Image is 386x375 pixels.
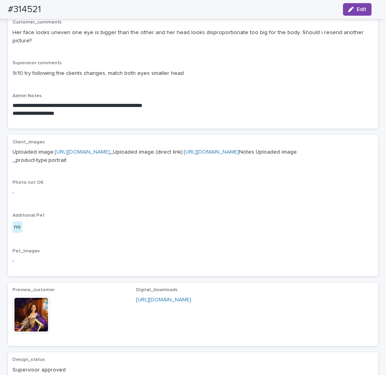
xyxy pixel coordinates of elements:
[13,29,373,45] p: Her face looks uneven one eye is bigger than the other and her head looks disproportionate too bi...
[13,366,127,374] p: Supervisor approved
[13,180,43,185] span: Photo not OK
[55,149,110,155] a: [URL][DOMAIN_NAME]
[13,288,55,292] span: Preview_customer
[13,221,22,233] div: no
[13,249,40,254] span: Pet_Images
[357,7,366,12] span: Edit
[343,3,372,16] button: Edit
[13,61,62,65] span: Supervisor comments
[13,94,42,98] span: Admin Notes
[13,69,373,78] p: 9/10 try following the clients changes, match both eyes smaller head
[13,357,45,362] span: Design_status
[136,288,178,292] span: Digital_downloads
[13,20,62,25] span: Customer_comments
[184,149,239,155] a: [URL][DOMAIN_NAME]
[136,297,191,303] a: [URL][DOMAIN_NAME]
[13,213,45,218] span: Additional Pet
[13,189,373,197] p: -
[13,148,373,165] p: Uploaded image: _Uploaded image (direct link): Notes Uploaded image: _product-type:portrait
[8,4,41,15] h2: #314521
[13,140,45,145] span: Client_Images
[13,257,373,265] p: -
